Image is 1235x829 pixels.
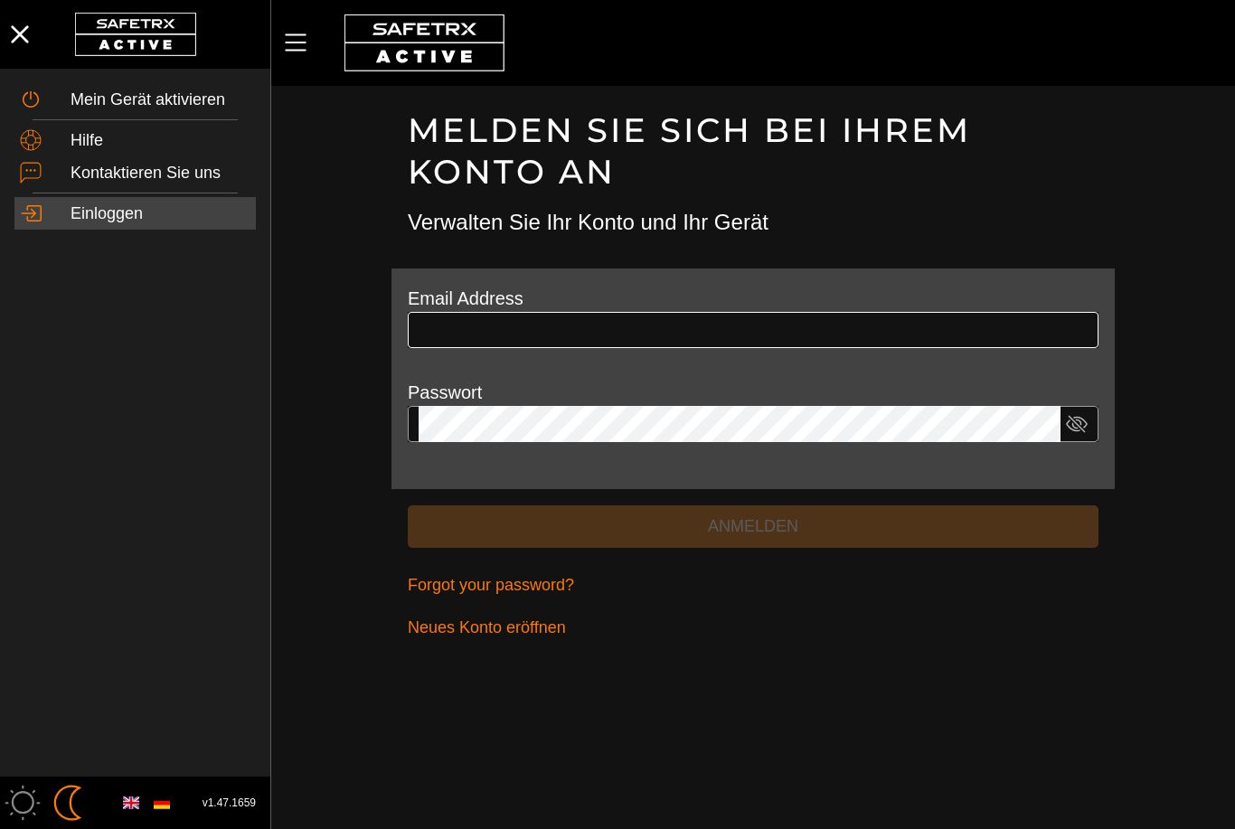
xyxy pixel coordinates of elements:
[5,785,41,821] img: ModeLight.svg
[20,129,42,151] img: Help.svg
[408,564,1098,607] a: Forgot your password?
[408,571,574,599] span: Forgot your password?
[408,505,1098,548] button: Anmelden
[20,162,42,184] img: ContactUs.svg
[154,795,170,811] img: de.svg
[408,614,566,642] span: Neues Konto eröffnen
[71,204,250,224] div: Einloggen
[71,90,250,110] div: Mein Gerät aktivieren
[408,207,1098,238] h3: Verwalten Sie Ihr Konto und Ihr Gerät
[146,787,177,818] button: German
[408,109,1098,193] h1: Melden Sie sich bei Ihrem Konto an
[280,24,325,61] button: MenÜ
[123,795,139,811] img: en.svg
[408,607,1098,649] a: Neues Konto eröffnen
[408,288,523,308] label: Email Address
[71,164,250,184] div: Kontaktieren Sie uns
[116,787,146,818] button: English
[192,788,267,818] button: v1.47.1659
[71,131,250,151] div: Hilfe
[408,382,482,402] label: Passwort
[50,785,86,821] img: ModeDark.svg
[422,513,1084,541] span: Anmelden
[203,794,256,813] span: v1.47.1659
